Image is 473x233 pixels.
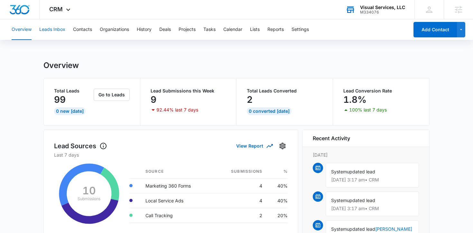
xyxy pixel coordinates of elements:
[250,19,260,40] button: Lists
[343,89,419,93] p: Lead Conversion Rate
[343,94,366,105] p: 1.8%
[73,19,92,40] button: Contacts
[203,19,216,40] button: Tasks
[43,61,79,70] h1: Overview
[54,89,92,93] p: Total Leads
[213,178,267,193] td: 4
[49,6,63,13] span: CRM
[331,226,347,232] span: System
[156,108,198,112] p: 92.44% last 7 days
[94,92,130,97] a: Go to Leads
[247,94,253,105] p: 2
[151,94,156,105] p: 9
[179,19,196,40] button: Projects
[413,22,457,37] button: Add Contact
[223,19,242,40] button: Calendar
[349,108,387,112] p: 100% last 7 days
[331,198,347,203] span: System
[331,206,413,211] p: [DATE] 3:17 am • CRM
[247,107,292,115] div: 0 Converted [DATE]
[267,19,284,40] button: Reports
[267,208,288,223] td: 20%
[347,198,375,203] span: updated lead
[100,19,129,40] button: Organizations
[140,178,213,193] td: Marketing 360 Forms
[94,89,130,101] button: Go to Leads
[267,193,288,208] td: 40%
[267,178,288,193] td: 40%
[331,178,413,182] p: [DATE] 3:17 am • CRM
[331,169,347,174] span: System
[54,107,86,115] div: 0 New [DATE]
[292,19,309,40] button: Settings
[375,226,412,232] a: [PERSON_NAME]
[347,169,375,174] span: updated lead
[54,141,107,151] h1: Lead Sources
[12,19,32,40] button: Overview
[267,165,288,179] th: %
[140,208,213,223] td: Call Tracking
[159,19,171,40] button: Deals
[39,19,65,40] button: Leads Inbox
[54,94,66,105] p: 99
[313,134,350,142] h6: Recent Activity
[54,151,288,158] p: Last 7 days
[360,5,405,10] div: account name
[137,19,152,40] button: History
[313,151,419,158] p: [DATE]
[213,193,267,208] td: 4
[360,10,405,15] div: account id
[140,193,213,208] td: Local Service Ads
[151,89,226,93] p: Lead Submissions this Week
[236,140,272,151] button: View Report
[213,165,267,179] th: Submissions
[140,165,213,179] th: Source
[213,208,267,223] td: 2
[277,141,288,151] button: Settings
[247,89,322,93] p: Total Leads Converted
[347,226,375,232] span: updated lead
